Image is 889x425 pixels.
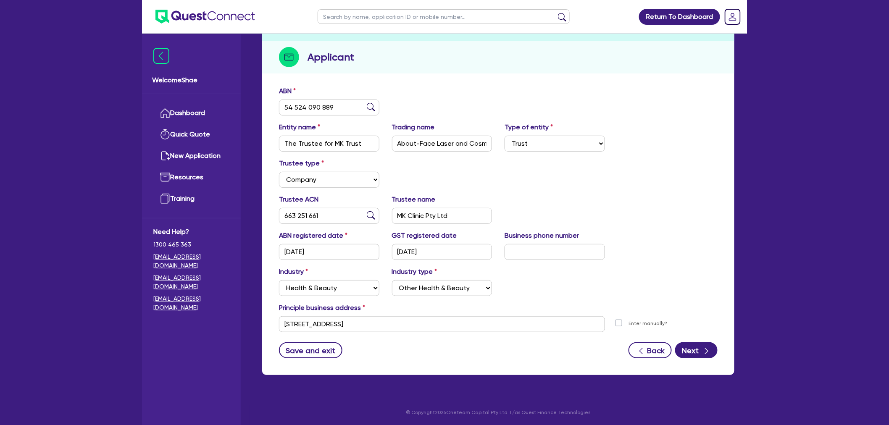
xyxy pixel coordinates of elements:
a: Dashboard [153,102,229,124]
a: Return To Dashboard [639,9,720,25]
h2: Applicant [308,50,354,65]
label: Business phone number [505,231,579,241]
label: Trustee type [279,158,324,168]
img: quest-connect-logo-blue [155,10,255,24]
label: Principle business address [279,303,365,313]
img: icon-menu-close [153,48,169,64]
label: GST registered date [392,231,457,241]
label: Industry [279,267,308,277]
label: ABN [279,86,296,96]
img: abn-lookup icon [367,211,375,220]
input: Search by name, application ID or mobile number... [318,9,570,24]
button: Back [629,342,672,358]
label: Industry type [392,267,437,277]
input: DD / MM / YYYY [279,244,379,260]
img: resources [160,172,170,182]
img: quick-quote [160,129,170,139]
label: Trading name [392,122,435,132]
input: DD / MM / YYYY [392,244,492,260]
span: 1300 465 363 [153,240,229,249]
img: new-application [160,151,170,161]
label: ABN registered date [279,231,347,241]
img: abn-lookup icon [367,103,375,111]
a: Training [153,188,229,210]
button: Save and exit [279,342,342,358]
a: [EMAIL_ADDRESS][DOMAIN_NAME] [153,252,229,270]
img: step-icon [279,47,299,67]
label: Enter manually? [629,320,668,328]
span: Welcome Shae [152,75,231,85]
a: Dropdown toggle [722,6,744,28]
label: Trustee ACN [279,194,318,205]
label: Entity name [279,122,320,132]
label: Trustee name [392,194,436,205]
a: New Application [153,145,229,167]
a: Quick Quote [153,124,229,145]
p: © Copyright 2025 Oneteam Capital Pty Ltd T/as Quest Finance Technologies [256,409,740,416]
a: [EMAIL_ADDRESS][DOMAIN_NAME] [153,273,229,291]
a: Resources [153,167,229,188]
a: [EMAIL_ADDRESS][DOMAIN_NAME] [153,294,229,312]
span: Need Help? [153,227,229,237]
img: training [160,194,170,204]
button: Next [675,342,718,358]
label: Type of entity [505,122,553,132]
